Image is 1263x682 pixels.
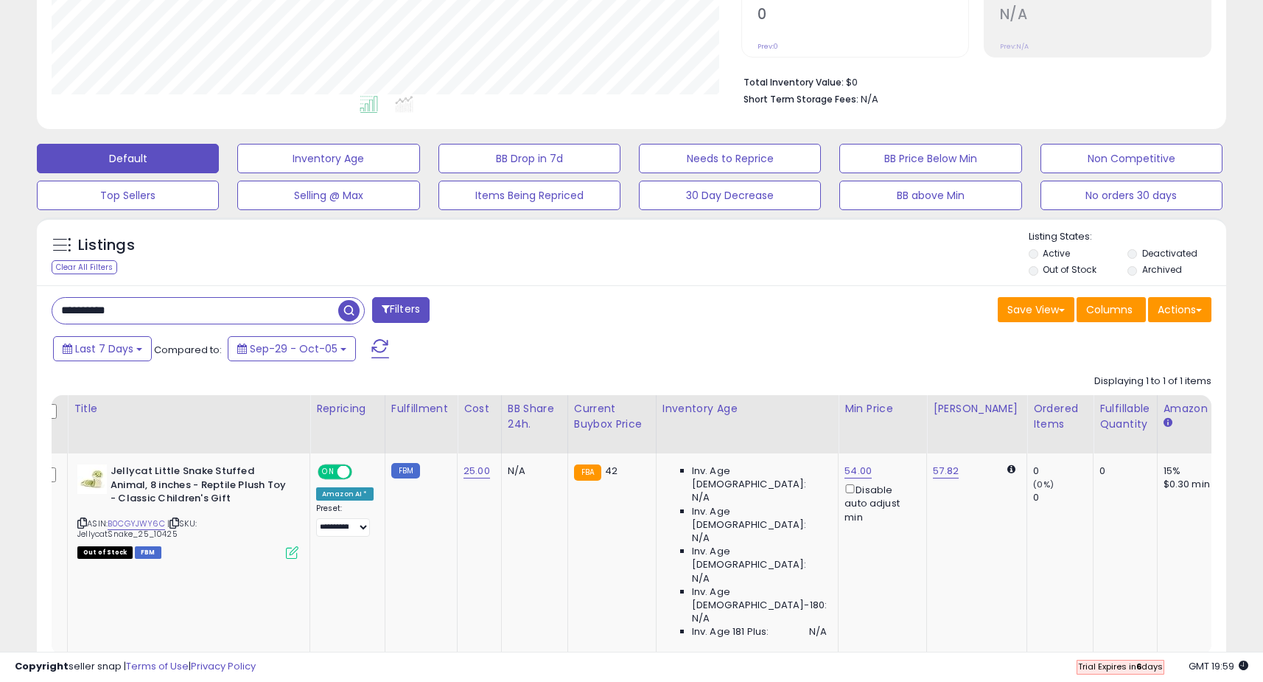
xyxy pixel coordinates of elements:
[108,518,165,530] a: B0CGYJWY6C
[639,144,821,173] button: Needs to Reprice
[692,491,710,504] span: N/A
[839,144,1021,173] button: BB Price Below Min
[692,585,827,612] span: Inv. Age [DEMOGRAPHIC_DATA]-180:
[1033,464,1093,478] div: 0
[639,181,821,210] button: 30 Day Decrease
[844,401,920,417] div: Min Price
[692,532,710,545] span: N/A
[1099,464,1145,478] div: 0
[1033,479,1054,490] small: (0%)
[15,659,69,673] strong: Copyright
[605,464,617,478] span: 42
[508,464,556,478] div: N/A
[191,659,256,673] a: Privacy Policy
[844,481,915,524] div: Disable auto adjust min
[1000,42,1029,51] small: Prev: N/A
[154,343,222,357] span: Compared to:
[1189,659,1248,673] span: 2025-10-14 19:59 GMT
[316,487,374,501] div: Amazon AI *
[1077,297,1146,322] button: Columns
[744,93,858,105] b: Short Term Storage Fees:
[1007,464,1015,474] i: Calculated using Dynamic Max Price.
[126,659,189,673] a: Terms of Use
[1086,302,1133,317] span: Columns
[135,546,161,559] span: FBM
[1164,417,1172,430] small: Amazon Fees.
[1142,247,1197,260] label: Deactivated
[1043,263,1096,276] label: Out of Stock
[438,144,620,173] button: BB Drop in 7d
[463,401,495,417] div: Cost
[1000,6,1211,26] h2: N/A
[1148,297,1211,322] button: Actions
[1043,247,1070,260] label: Active
[237,181,419,210] button: Selling @ Max
[316,504,374,537] div: Preset:
[1094,375,1211,389] div: Displaying 1 to 1 of 1 items
[319,466,337,479] span: ON
[37,181,219,210] button: Top Sellers
[75,341,133,356] span: Last 7 Days
[1136,661,1141,672] b: 6
[1029,230,1226,244] p: Listing States:
[77,464,298,557] div: ASIN:
[1078,661,1163,672] span: Trial Expires in days
[1033,491,1093,504] div: 0
[438,181,620,210] button: Items Being Repriced
[250,341,337,356] span: Sep-29 - Oct-05
[574,401,650,432] div: Current Buybox Price
[692,625,769,638] span: Inv. Age 181 Plus:
[391,463,420,479] small: FBM
[508,401,561,432] div: BB Share 24h.
[574,464,601,481] small: FBA
[1040,144,1222,173] button: Non Competitive
[692,572,710,585] span: N/A
[744,76,844,88] b: Total Inventory Value:
[692,505,827,532] span: Inv. Age [DEMOGRAPHIC_DATA]:
[77,546,133,559] span: All listings that are currently out of stock and unavailable for purchase on Amazon
[78,235,135,256] h5: Listings
[350,466,374,479] span: OFF
[463,464,490,479] a: 25.00
[692,612,710,625] span: N/A
[1099,401,1150,432] div: Fulfillable Quantity
[74,401,304,417] div: Title
[391,401,451,417] div: Fulfillment
[37,144,219,173] button: Default
[662,401,832,417] div: Inventory Age
[839,181,1021,210] button: BB above Min
[372,297,430,323] button: Filters
[692,545,827,571] span: Inv. Age [DEMOGRAPHIC_DATA]:
[933,401,1021,417] div: [PERSON_NAME]
[758,42,778,51] small: Prev: 0
[228,336,356,361] button: Sep-29 - Oct-05
[111,464,290,509] b: Jellycat Little Snake Stuffed Animal, 8 inches - Reptile Plush Toy - Classic Children's Gift
[844,464,872,479] a: 54.00
[52,260,117,274] div: Clear All Filters
[1040,181,1222,210] button: No orders 30 days
[77,464,107,494] img: 31e1vttz+jL._SL40_.jpg
[861,92,878,106] span: N/A
[809,625,827,638] span: N/A
[692,464,827,491] span: Inv. Age [DEMOGRAPHIC_DATA]:
[933,464,959,479] a: 57.82
[758,6,968,26] h2: 0
[53,336,152,361] button: Last 7 Days
[1142,263,1182,276] label: Archived
[77,518,197,540] span: | SKU: JellycatSnake_25_10425
[237,144,419,173] button: Inventory Age
[1033,401,1087,432] div: Ordered Items
[316,401,379,417] div: Repricing
[998,297,1074,322] button: Save View
[744,72,1200,90] li: $0
[15,660,256,674] div: seller snap | |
